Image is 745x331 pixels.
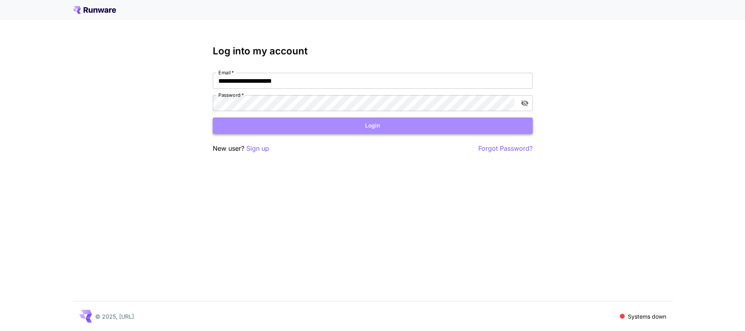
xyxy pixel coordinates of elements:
[213,144,269,154] p: New user?
[213,46,533,57] h3: Log into my account
[218,92,244,98] label: Password
[246,144,269,154] button: Sign up
[218,69,234,76] label: Email
[95,312,134,321] p: © 2025, [URL]
[213,118,533,134] button: Login
[478,144,533,154] button: Forgot Password?
[628,312,666,321] p: Systems down
[517,96,532,110] button: toggle password visibility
